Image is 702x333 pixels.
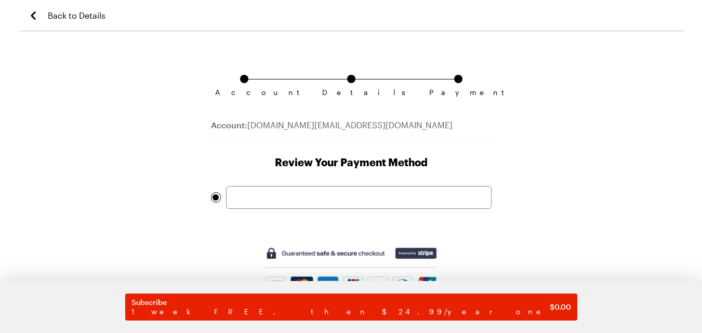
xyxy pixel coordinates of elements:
[347,75,355,88] a: Details
[211,120,247,130] span: Account:
[48,9,105,22] span: Back to Details
[131,298,550,307] span: Subscribe
[232,191,486,204] iframe: Secure card payment input frame
[429,88,487,97] span: Payment
[211,119,492,142] div: [DOMAIN_NAME][EMAIL_ADDRESS][DOMAIN_NAME]
[322,88,380,97] span: Details
[215,88,273,97] span: Account
[125,294,577,321] button: Subscribe1 week FREE, then $24.99/year one$0.00
[264,246,438,291] img: Guaranteed safe and secure checkout powered by Stripe
[211,75,492,88] ol: Subscription checkout form navigation
[131,307,550,316] span: 1 week FREE, then $24.99/year one
[550,302,571,312] span: $ 0.00
[211,155,492,169] h1: Review Your Payment Method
